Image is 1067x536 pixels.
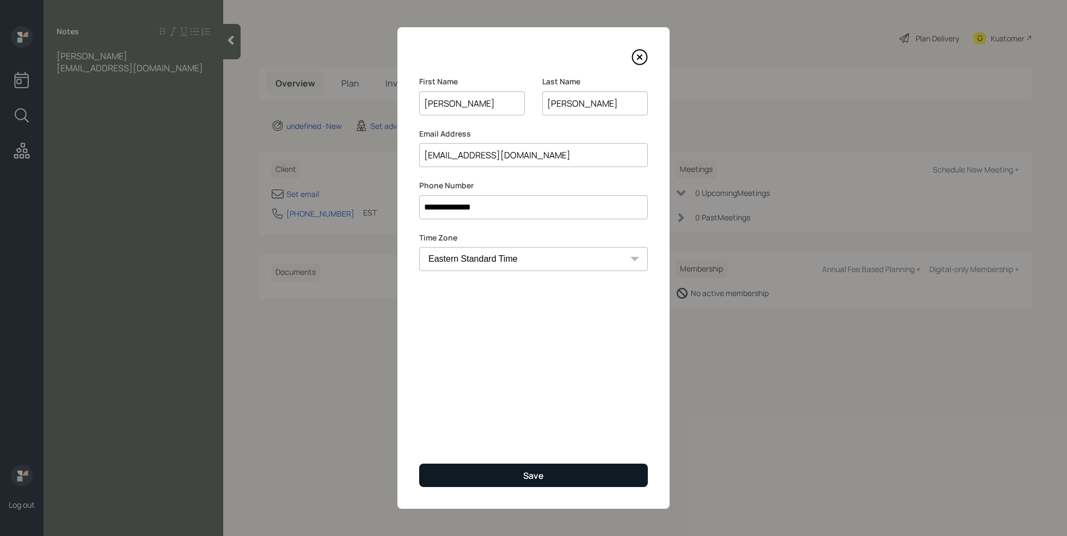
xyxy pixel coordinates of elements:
[419,128,648,139] label: Email Address
[419,232,648,243] label: Time Zone
[419,464,648,487] button: Save
[419,180,648,191] label: Phone Number
[542,76,648,87] label: Last Name
[419,76,525,87] label: First Name
[523,470,544,482] div: Save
